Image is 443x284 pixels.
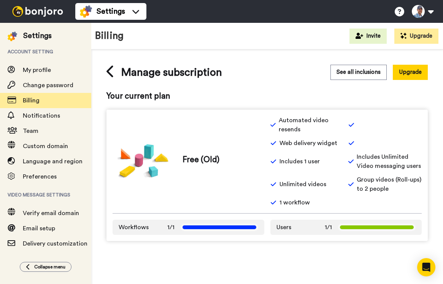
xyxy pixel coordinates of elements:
span: Language and region [23,158,83,164]
button: Invite [349,29,387,44]
span: Workflows [119,223,149,232]
span: Automated video resends [279,116,344,134]
span: Includes 1 user [279,157,320,166]
img: settings-colored.svg [80,5,92,18]
span: My profile [23,67,51,73]
h1: Billing [95,30,124,41]
span: Manage subscription [121,65,222,80]
button: Collapse menu [20,262,71,272]
img: bj-logo-header-white.svg [9,6,66,17]
span: Group videos (Roll-ups) to 2 people [357,175,422,193]
span: Your current plan [106,91,428,102]
span: Billing [23,97,40,104]
span: Web delivery widget [279,139,337,148]
div: Open Intercom Messenger [417,258,435,276]
span: Preferences [23,174,57,180]
span: Email setup [23,225,55,231]
button: Upgrade [393,65,428,80]
button: Upgrade [394,29,438,44]
span: Change password [23,82,73,88]
span: Unlimited videos [279,180,326,189]
span: 1/1 [167,223,175,232]
span: Delivery customization [23,241,87,247]
span: Custom domain [23,143,68,149]
span: Settings [97,6,125,17]
span: Users [276,223,291,232]
img: pricing-free-360w.jpg [113,140,173,182]
span: Includes Unlimited Video messaging users [357,152,422,171]
span: Verify email domain [23,210,79,216]
img: settings-colored.svg [8,32,17,41]
span: Collapse menu [34,264,65,270]
span: 1 workflow [279,198,310,207]
span: Team [23,128,38,134]
button: See all inclusions [330,65,387,80]
div: Settings [23,30,52,41]
span: 1/1 [325,223,332,232]
span: Notifications [23,113,60,119]
span: Free (Old) [183,154,219,166]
